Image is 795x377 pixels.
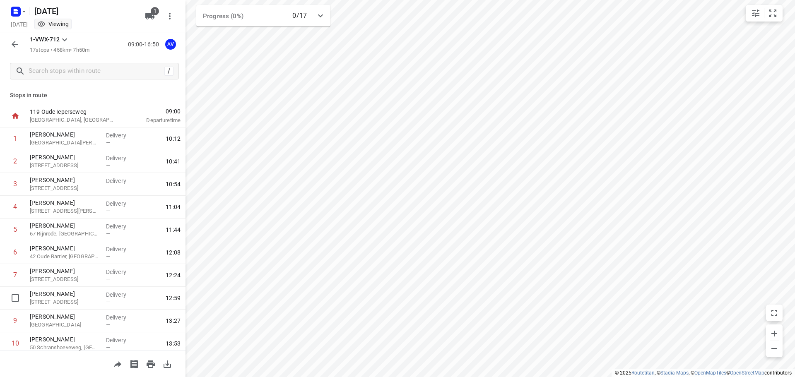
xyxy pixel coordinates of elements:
[166,203,181,211] span: 11:04
[106,299,110,305] span: —
[30,161,99,170] p: [STREET_ADDRESS]
[30,290,99,298] p: [PERSON_NAME]
[10,91,176,100] p: Stops in route
[13,134,17,142] div: 1
[106,185,110,191] span: —
[166,339,181,348] span: 13:53
[30,130,99,139] p: [PERSON_NAME]
[30,184,99,192] p: 7 Windmolenlaan, Zaventem
[30,335,99,343] p: [PERSON_NAME]
[106,336,137,344] p: Delivery
[142,360,159,367] span: Print route
[30,275,99,283] p: 57 Middenlaan, Leopoldsburg
[106,253,110,259] span: —
[13,248,17,256] div: 6
[126,360,142,367] span: Print shipping labels
[106,322,110,328] span: —
[109,360,126,367] span: Share route
[13,317,17,324] div: 9
[203,12,243,20] span: Progress (0%)
[13,157,17,165] div: 2
[106,268,137,276] p: Delivery
[30,343,99,352] p: 50 Schranshoeveweg, Ranst
[128,40,162,49] p: 09:00-16:50
[30,139,99,147] p: 60 Hendrik Consciencestraat, Halle
[106,313,137,322] p: Delivery
[161,8,178,24] button: More
[631,370,655,376] a: Routetitan
[12,339,19,347] div: 10
[30,221,99,230] p: [PERSON_NAME]
[106,199,137,208] p: Delivery
[166,271,181,279] span: 12:24
[166,248,181,257] span: 12:08
[106,291,137,299] p: Delivery
[13,226,17,233] div: 5
[126,107,181,115] span: 09:00
[13,180,17,188] div: 3
[29,65,164,78] input: Search stops within route
[13,203,17,211] div: 4
[106,344,110,351] span: —
[764,5,781,22] button: Fit zoom
[30,321,99,329] p: [GEOGRAPHIC_DATA]
[106,131,137,139] p: Delivery
[166,317,181,325] span: 13:27
[106,177,137,185] p: Delivery
[166,134,181,143] span: 10:12
[30,230,99,238] p: 67 Rijnrode, [GEOGRAPHIC_DATA]
[106,276,110,282] span: —
[30,116,116,124] p: [GEOGRAPHIC_DATA], [GEOGRAPHIC_DATA]
[30,312,99,321] p: [PERSON_NAME]
[37,20,69,28] div: You are currently in view mode. To make any changes, go to edit project.
[166,294,181,302] span: 12:59
[106,208,110,214] span: —
[746,5,783,22] div: small contained button group
[13,271,17,279] div: 7
[30,252,99,261] p: 42 Oude Barrier, Beringen
[151,7,159,15] span: 1
[106,245,137,253] p: Delivery
[7,290,24,306] span: Select
[142,8,158,24] button: 1
[166,226,181,234] span: 11:44
[164,67,173,76] div: /
[292,11,307,21] p: 0/17
[30,244,99,252] p: [PERSON_NAME]
[30,35,60,44] p: 1-VWX-712
[159,360,176,367] span: Download route
[30,46,89,54] p: 17 stops • 458km • 7h50m
[615,370,792,376] li: © 2025 , © , © © contributors
[106,231,110,237] span: —
[166,180,181,188] span: 10:54
[694,370,726,376] a: OpenMapTiles
[30,298,99,306] p: [STREET_ADDRESS]
[747,5,764,22] button: Map settings
[166,157,181,166] span: 10:41
[106,154,137,162] p: Delivery
[30,207,99,215] p: 137 Frans Mombaersstraat, Kortenberg
[126,116,181,125] p: Departure time
[730,370,764,376] a: OpenStreetMap
[660,370,689,376] a: Stadia Maps
[30,199,99,207] p: [PERSON_NAME]
[30,108,116,116] p: 119 Oude Ieperseweg
[162,40,179,48] span: Assigned to Axel Verzele
[30,153,99,161] p: [PERSON_NAME]
[106,222,137,231] p: Delivery
[30,267,99,275] p: [PERSON_NAME]
[30,176,99,184] p: [PERSON_NAME]
[106,139,110,146] span: —
[196,5,330,26] div: Progress (0%)0/17
[106,162,110,168] span: —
